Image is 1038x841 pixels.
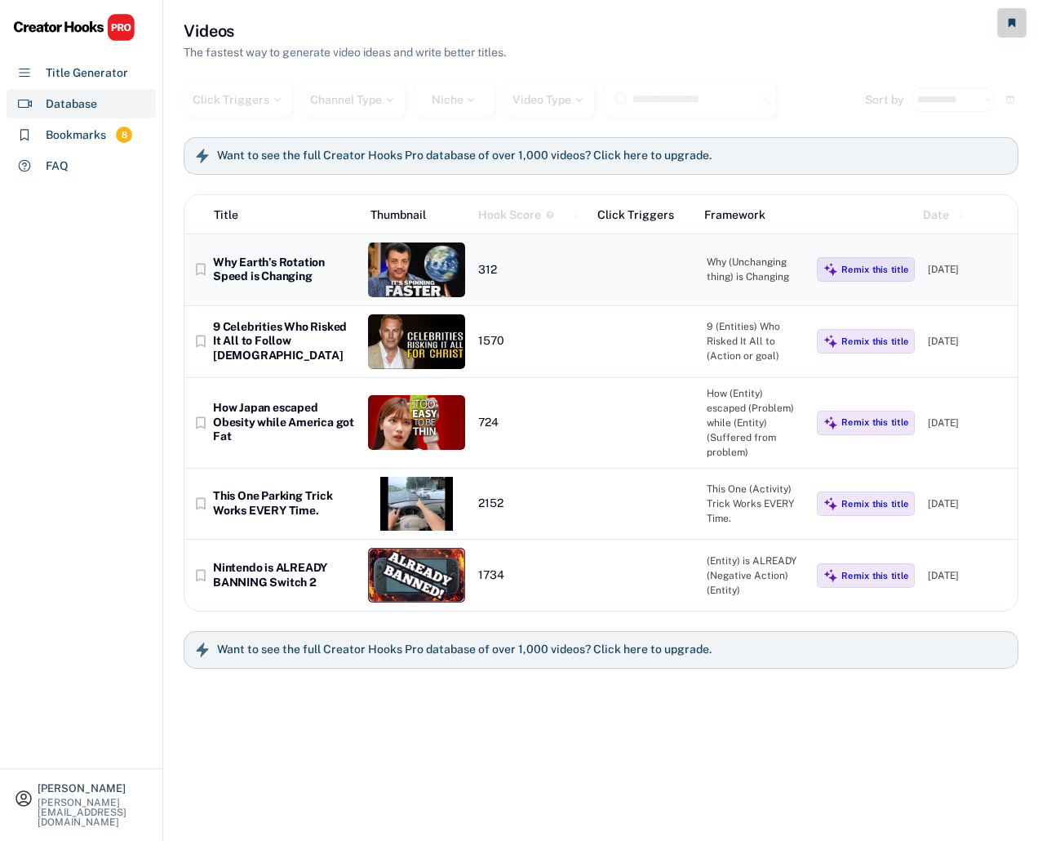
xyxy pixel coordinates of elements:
[707,386,804,460] div: How (Entity) escaped (Problem) while (Entity) (Suffered from problem)
[193,415,209,431] button: bookmark_border
[217,149,712,163] h6: Want to see the full Creator Hooks Pro database of over 1,000 videos? Click here to upgrade.
[823,334,838,349] img: MagicMajor%20%28Purple%29.svg
[213,561,355,590] div: Nintendo is ALREADY BANNING Switch 2
[707,482,804,526] div: This One (Activity) Trick Works EVERY Time.
[823,568,838,583] img: MagicMajor%20%28Purple%29.svg
[512,94,586,105] div: Video Type
[310,94,397,105] div: Channel Type
[213,401,355,444] div: How Japan escaped Obesity while America got Fat
[841,336,908,347] div: Remix this title
[38,783,149,794] div: [PERSON_NAME]
[370,207,465,224] div: Thumbnail
[478,207,541,224] div: Hook Score
[704,207,799,224] div: Framework
[217,643,712,657] h6: Want to see the full Creator Hooks Pro database of over 1,000 videos? Click here to upgrade.
[841,498,908,509] div: Remix this title
[46,127,106,144] div: Bookmarks
[923,207,949,224] div: Date
[46,65,128,82] div: Title Generator
[707,319,804,363] div: 9 (Entities) Who Risked It All to (Action or goal)
[597,207,692,224] div: Click Triggers
[432,94,478,105] div: Niche
[757,92,772,107] button: highlight_remove
[46,96,97,113] div: Database
[928,568,1009,583] div: [DATE]
[193,333,209,349] button: bookmark_border
[368,548,465,603] img: thumbnail%20%2836%29.jpg
[213,256,355,284] div: Why Earth’s Rotation Speed is Changing
[478,496,584,511] div: 2152
[841,570,908,581] div: Remix this title
[865,94,904,105] div: Sort by
[841,416,908,428] div: Remix this title
[368,395,465,450] img: thumbnail%20%2851%29.jpg
[46,158,69,175] div: FAQ
[928,496,1009,511] div: [DATE]
[368,243,465,297] img: thumbnail%20%2862%29.jpg
[368,477,465,532] img: thumbnail%20%2864%29.jpg
[193,261,209,278] button: bookmark_border
[928,416,1009,430] div: [DATE]
[928,262,1009,277] div: [DATE]
[707,255,804,284] div: Why (Unchanging thing) is Changing
[478,334,584,349] div: 1570
[213,320,355,363] div: 9 Celebrities Who Risked It All to Follow [DEMOGRAPHIC_DATA]
[193,567,209,584] button: bookmark_border
[478,263,584,278] div: 312
[214,207,238,224] div: Title
[184,20,234,42] h3: Videos
[38,798,149,827] div: [PERSON_NAME][EMAIL_ADDRESS][DOMAIN_NAME]
[478,416,584,430] div: 724
[823,416,838,430] img: MagicMajor%20%28Purple%29.svg
[928,334,1009,349] div: [DATE]
[823,496,838,511] img: MagicMajor%20%28Purple%29.svg
[707,554,804,598] div: (Entity) is ALREADY (Negative Action) (Entity)
[368,314,465,369] img: thumbnail%20%2869%29.jpg
[213,489,355,518] div: This One Parking Trick Works EVERY Time.
[193,496,209,512] button: bookmark_border
[478,568,584,583] div: 1734
[823,262,838,277] img: MagicMajor%20%28Purple%29.svg
[116,128,132,142] div: 8
[13,13,135,42] img: CHPRO%20Logo.svg
[184,44,506,61] div: The fastest way to generate video ideas and write better titles.
[193,94,284,105] div: Click Triggers
[841,264,908,275] div: Remix this title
